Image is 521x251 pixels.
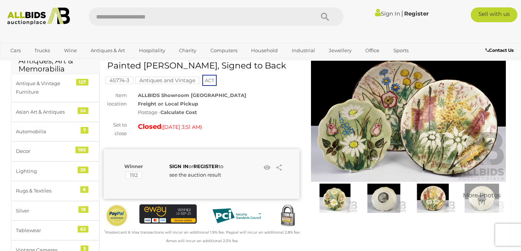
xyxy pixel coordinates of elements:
[361,184,406,213] img: Three Pieces Vintage Australian Hand Painted Daisy Ware, Signed to Back
[389,44,413,57] a: Sports
[16,79,77,97] div: Antique & Vintage Furniture
[246,44,283,57] a: Household
[78,206,88,213] div: 18
[16,147,77,155] div: Decor
[11,102,99,122] a: Asian Art & Antiques 24
[193,163,219,169] a: REGISTER
[486,46,515,54] a: Contact Us
[410,184,455,213] img: Three Pieces Vintage Australian Hand Painted Daisy Ware, Signed to Back
[75,147,88,153] div: 190
[459,184,504,213] img: Three Pieces Vintage Australian Hand Painted Daisy Ware, Signed to Back
[135,77,199,84] mark: Antiques and Vintage
[86,44,130,57] a: Antiques & Art
[138,101,198,107] strong: Freight or Local Pickup
[375,10,400,17] a: Sign In
[208,204,265,227] img: PCI DSS compliant
[11,74,99,102] a: Antique & Vintage Furniture 127
[124,163,143,169] b: Winner
[169,163,223,178] span: or to see the auction result
[16,167,77,175] div: Lighting
[81,127,88,134] div: 7
[16,108,77,116] div: Asian Art & Antiques
[135,77,199,83] a: Antiques and Vintage
[160,109,197,115] strong: Calculate Cost
[11,122,99,141] a: Automobilia 7
[6,57,68,69] a: [GEOGRAPHIC_DATA]
[307,7,344,26] button: Search
[78,107,88,114] div: 24
[471,7,517,22] a: Sell with us
[30,44,55,57] a: Trucks
[4,7,74,25] img: Allbids.com.au
[312,184,358,213] img: Three Pieces Vintage Australian Hand Painted Daisy Ware, Signed to Back
[76,79,88,86] div: 127
[107,52,298,71] h1: Three Pieces Vintage Australian Hand Painted [PERSON_NAME], Signed to Back
[16,127,77,136] div: Automobilia
[78,226,88,232] div: 62
[401,9,403,17] span: |
[161,124,202,130] span: ( )
[78,167,88,173] div: 29
[206,44,242,57] a: Computers
[404,10,429,17] a: Register
[11,141,99,161] a: Decor 190
[105,77,133,83] a: 45774-3
[261,162,272,173] li: Watch this item
[134,44,170,57] a: Hospitality
[169,163,189,169] a: SIGN IN
[18,57,92,73] h2: Antiques, Art & Memorabilia
[98,91,132,108] div: Item location
[459,184,504,213] a: More Photos(7)
[105,204,128,227] img: Official PayPal Seal
[11,221,99,240] a: Tablewear 62
[126,171,142,179] mark: 192
[98,121,132,138] div: Set to close
[16,226,77,235] div: Tablewear
[139,204,197,224] img: eWAY Payment Gateway
[463,193,501,205] span: More Photos (7)
[174,44,201,57] a: Charity
[324,44,356,57] a: Jewellery
[361,44,384,57] a: Office
[59,44,82,57] a: Wine
[138,123,161,131] strong: Closed
[163,124,200,130] span: [DATE] 3:51 AM
[105,77,133,84] mark: 45774-3
[202,75,217,86] span: ACT
[11,181,99,201] a: Rugs & Textiles 6
[138,108,299,117] div: Postage -
[287,44,320,57] a: Industrial
[138,92,246,98] strong: ALLBIDS Showroom [GEOGRAPHIC_DATA]
[6,44,26,57] a: Cars
[16,207,77,215] div: Silver
[486,47,514,53] b: Contact Us
[11,161,99,181] a: Lighting 29
[11,201,99,221] a: Silver 18
[104,230,300,243] small: Mastercard & Visa transactions will incur an additional 1.9% fee. Paypal will incur an additional...
[311,56,507,182] img: Three Pieces Vintage Australian Hand Painted Daisy Ware, Signed to Back
[276,204,299,227] img: Secured by Rapid SSL
[16,187,77,195] div: Rugs & Textiles
[80,186,88,193] div: 6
